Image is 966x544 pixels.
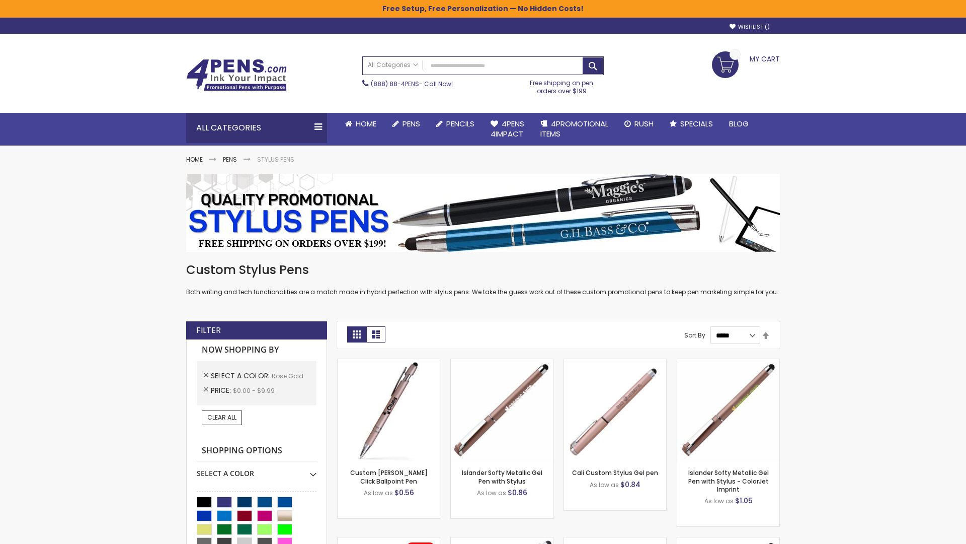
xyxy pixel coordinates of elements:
[186,262,780,278] h1: Custom Stylus Pens
[186,262,780,297] div: Both writing and tech functionalities are a match made in hybrid perfection with stylus pens. We ...
[403,118,420,129] span: Pens
[620,480,640,490] span: $0.84
[508,488,527,498] span: $0.86
[540,118,608,139] span: 4PROMOTIONAL ITEMS
[223,155,237,164] a: Pens
[491,118,524,139] span: 4Pens 4impact
[186,59,287,91] img: 4Pens Custom Pens and Promotional Products
[451,359,553,367] a: Islander Softy Metallic Gel Pen with Stylus-Rose Gold
[197,440,316,462] strong: Shopping Options
[196,325,221,336] strong: Filter
[532,113,616,146] a: 4PROMOTIONALITEMS
[186,113,327,143] div: All Categories
[662,113,721,135] a: Specials
[186,174,780,252] img: Stylus Pens
[564,359,666,461] img: Cali Custom Stylus Gel pen-Rose Gold
[186,155,203,164] a: Home
[347,326,366,343] strong: Grid
[394,488,414,498] span: $0.56
[211,385,233,395] span: Price
[590,481,619,489] span: As low as
[735,496,753,506] span: $1.05
[368,61,418,69] span: All Categories
[364,489,393,497] span: As low as
[634,118,654,129] span: Rush
[428,113,482,135] a: Pencils
[257,155,294,164] strong: Stylus Pens
[446,118,474,129] span: Pencils
[363,57,423,74] a: All Categories
[350,468,428,485] a: Custom [PERSON_NAME] Click Ballpoint Pen
[197,461,316,479] div: Select A Color
[338,359,440,461] img: Custom Alex II Click Ballpoint Pen-Rose Gold
[202,411,242,425] a: Clear All
[197,339,316,361] strong: Now Shopping by
[384,113,428,135] a: Pens
[564,359,666,367] a: Cali Custom Stylus Gel pen-Rose Gold
[207,413,236,422] span: Clear All
[337,113,384,135] a: Home
[371,80,453,88] span: - Call Now!
[688,468,769,493] a: Islander Softy Metallic Gel Pen with Stylus - ColorJet Imprint
[677,359,779,367] a: Islander Softy Metallic Gel Pen with Stylus - ColorJet Imprint-Rose Gold
[211,371,272,381] span: Select A Color
[680,118,713,129] span: Specials
[684,331,705,339] label: Sort By
[520,75,604,95] div: Free shipping on pen orders over $199
[233,386,275,395] span: $0.00 - $9.99
[616,113,662,135] a: Rush
[451,359,553,461] img: Islander Softy Metallic Gel Pen with Stylus-Rose Gold
[677,359,779,461] img: Islander Softy Metallic Gel Pen with Stylus - ColorJet Imprint-Rose Gold
[721,113,757,135] a: Blog
[729,118,749,129] span: Blog
[477,489,506,497] span: As low as
[730,23,770,31] a: Wishlist
[272,372,303,380] span: Rose Gold
[704,497,734,505] span: As low as
[482,113,532,146] a: 4Pens4impact
[356,118,376,129] span: Home
[462,468,542,485] a: Islander Softy Metallic Gel Pen with Stylus
[338,359,440,367] a: Custom Alex II Click Ballpoint Pen-Rose Gold
[572,468,658,477] a: Cali Custom Stylus Gel pen
[371,80,419,88] a: (888) 88-4PENS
